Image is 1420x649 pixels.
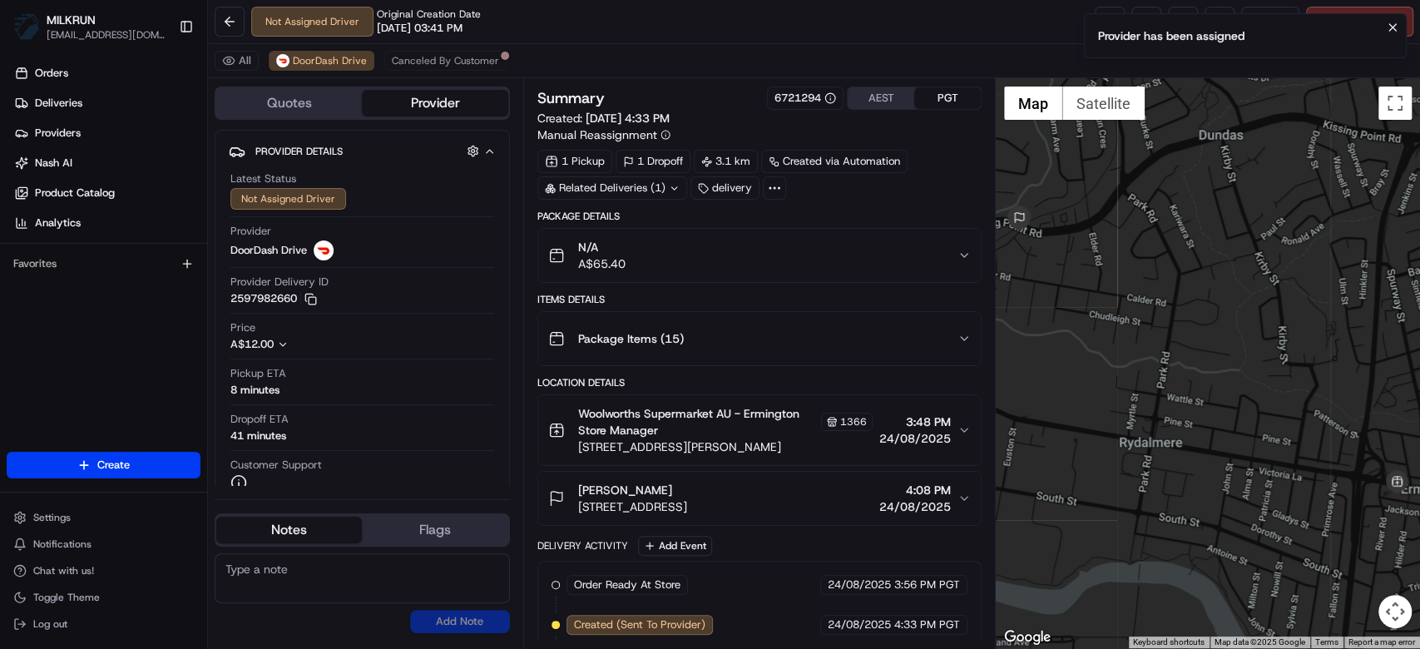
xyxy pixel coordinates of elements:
span: 4:08 PM [879,482,951,498]
span: Notifications [33,538,92,551]
a: Analytics [7,210,207,236]
button: PGT [914,87,981,109]
span: [PERSON_NAME] [578,482,672,498]
span: A$12.00 [230,337,274,351]
span: Product Catalog [35,186,115,201]
button: Provider [362,90,507,116]
button: MILKRUN [47,12,96,28]
button: DoorDash Drive [269,51,374,71]
button: 2597982660 [230,291,317,306]
span: Order Ready At Store [574,577,680,592]
span: [DATE] 03:41 PM [377,21,463,36]
span: Chat with us! [33,564,94,577]
span: [DATE] 4:33 PM [586,111,670,126]
span: Canceled By Customer [392,54,499,67]
span: Package Items ( 15 ) [578,330,684,347]
button: Show street map [1004,87,1062,120]
button: Notifications [7,533,200,556]
span: Created (Sent To Provider) [574,617,705,632]
span: Pickup ETA [230,366,286,381]
span: Orders [35,66,68,81]
span: Map data ©2025 Google [1215,637,1305,647]
button: Create [7,452,200,478]
img: doordash_logo_v2.png [314,240,334,260]
div: 1 Pickup [537,150,612,173]
span: Providers [35,126,81,141]
div: Items Details [537,293,982,306]
span: Price [230,320,255,335]
span: Nash AI [35,156,72,171]
span: Settings [33,511,71,524]
a: Created via Automation [761,150,908,173]
button: Quotes [216,90,362,116]
a: Product Catalog [7,180,207,206]
span: 3:48 PM [879,414,951,430]
a: Terms (opens in new tab) [1315,637,1338,647]
button: All [215,51,259,71]
button: Woolworths Supermarket AU - Ermington Store Manager1366[STREET_ADDRESS][PERSON_NAME]3:48 PM24/08/... [538,395,981,465]
span: N/A [578,239,626,255]
a: Orders [7,60,207,87]
span: Create [97,458,130,473]
span: Created: [537,110,670,126]
span: Woolworths Supermarket AU - Ermington Store Manager [578,405,818,438]
a: Providers [7,120,207,146]
div: 3.1 km [694,150,758,173]
button: Map camera controls [1378,595,1412,628]
button: Chat with us! [7,559,200,582]
a: Nash AI [7,150,207,176]
div: Package Details [537,210,982,223]
img: MILKRUN [13,13,40,40]
span: 24/08/2025 [879,498,951,515]
div: Location Details [537,376,982,389]
button: Show satellite imagery [1062,87,1145,120]
span: Dropoff ETA [230,412,289,427]
button: Keyboard shortcuts [1133,637,1205,648]
h3: Summary [537,91,605,106]
div: Delivery Activity [537,539,628,552]
button: [EMAIL_ADDRESS][DOMAIN_NAME] [47,28,166,42]
button: AEST [848,87,914,109]
button: 6721294 [774,91,836,106]
span: 24/08/2025 [828,577,891,592]
span: Manual Reassignment [537,126,657,143]
button: Log out [7,612,200,636]
span: Toggle Theme [33,591,100,604]
span: Customer Support [230,458,322,473]
div: 8 minutes [230,383,280,398]
span: 24/08/2025 [879,430,951,447]
img: doordash_logo_v2.png [276,54,289,67]
span: DoorDash Drive [293,54,367,67]
img: Google [1000,627,1055,648]
button: A$12.00 [230,337,377,352]
span: Provider Details [255,145,343,158]
div: 1 Dropoff [616,150,690,173]
a: Open this area in Google Maps (opens a new window) [1000,627,1055,648]
a: Report a map error [1348,637,1415,647]
span: [STREET_ADDRESS][PERSON_NAME] [578,438,873,455]
div: Favorites [7,250,200,277]
button: Flags [362,517,507,543]
button: Settings [7,506,200,529]
span: Analytics [35,216,81,230]
button: Manual Reassignment [537,126,670,143]
button: N/AA$65.40 [538,229,981,282]
span: Log out [33,617,67,631]
div: Related Deliveries (1) [537,176,687,200]
span: A$65.40 [578,255,626,272]
span: 1366 [840,415,867,429]
span: Latest Status [230,171,296,186]
button: MILKRUNMILKRUN[EMAIL_ADDRESS][DOMAIN_NAME] [7,7,172,47]
span: Provider Delivery ID [230,275,329,290]
span: Provider [230,224,271,239]
button: [PERSON_NAME][STREET_ADDRESS]4:08 PM24/08/2025 [538,472,981,525]
span: Deliveries [35,96,82,111]
span: DoorDash Drive [230,243,307,258]
button: Provider Details [229,137,496,165]
button: Toggle Theme [7,586,200,609]
button: Add Event [638,536,712,556]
